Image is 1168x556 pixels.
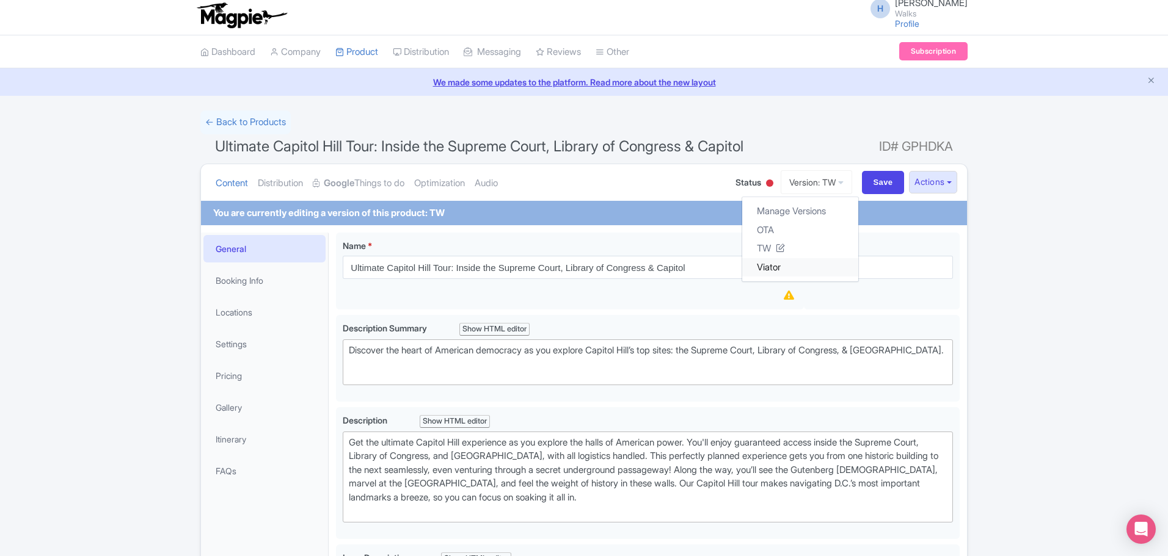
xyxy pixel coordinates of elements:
[213,206,445,220] div: You are currently editing a version of this product: TW
[203,235,326,262] a: General
[203,394,326,421] a: Gallery
[742,202,858,221] a: Manage Versions
[335,35,378,69] a: Product
[536,35,581,69] a: Reviews
[203,457,326,485] a: FAQs
[735,176,761,189] span: Status
[200,35,255,69] a: Dashboard
[596,35,629,69] a: Other
[203,425,326,453] a: Itinerary
[909,171,957,193] button: Actions
[862,171,905,194] input: Save
[895,10,968,18] small: Walks
[203,330,326,358] a: Settings
[343,323,429,333] span: Description Summary
[475,164,498,203] a: Audio
[464,35,521,69] a: Messaging
[258,164,303,203] a: Distribution
[742,239,858,258] a: TW
[414,164,465,203] a: Optimization
[200,110,291,134] a: ← Back to Products
[349,344,947,371] div: Discover the heart of American democracy as you explore Capitol Hill’s top sites: the Supreme Cou...
[313,164,404,203] a: GoogleThings to do
[459,323,530,336] div: Show HTML editor
[742,220,858,239] a: OTA
[879,134,953,159] span: ID# GPHDKA
[270,35,321,69] a: Company
[1147,74,1156,88] button: Close announcement
[764,175,776,193] div: Inactive
[343,240,366,251] span: Name
[203,298,326,326] a: Locations
[781,170,852,194] a: Version: TW
[349,436,947,518] div: Get the ultimate Capitol Hill experience as you explore the halls of American power. You'll enjoy...
[742,258,858,276] a: Viator
[324,176,354,190] strong: Google
[7,76,1161,88] a: We made some updates to the platform. Read more about the new layout
[216,164,248,203] a: Content
[343,415,389,425] span: Description
[1126,514,1156,544] div: Open Intercom Messenger
[895,18,919,29] a: Profile
[215,137,743,155] span: Ultimate Capitol Hill Tour: Inside the Supreme Court, Library of Congress & Capitol
[203,267,326,294] a: Booking Info
[393,35,449,69] a: Distribution
[194,2,289,29] img: logo-ab69f6fb50320c5b225c76a69d11143b.png
[899,42,968,60] a: Subscription
[420,415,490,428] div: Show HTML editor
[203,362,326,389] a: Pricing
